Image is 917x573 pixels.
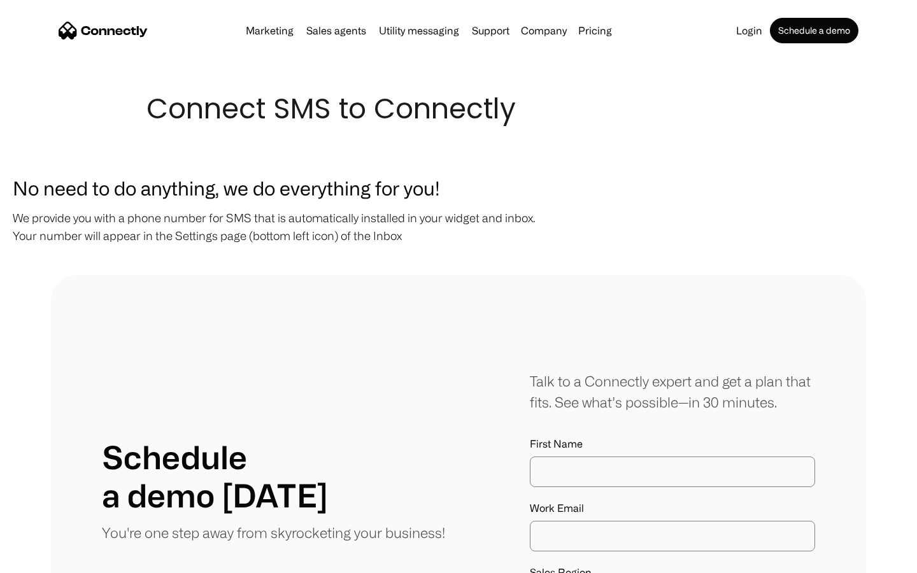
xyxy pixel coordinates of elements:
a: Schedule a demo [770,18,858,43]
a: Pricing [573,25,617,36]
h1: Schedule a demo [DATE] [102,438,328,514]
p: You're one step away from skyrocketing your business! [102,522,445,543]
ul: Language list [25,551,76,569]
a: Login [731,25,767,36]
p: We provide you with a phone number for SMS that is automatically installed in your widget and inb... [13,209,904,244]
div: Company [521,22,567,39]
p: ‍ [13,251,904,269]
label: Work Email [530,502,815,514]
a: Utility messaging [374,25,464,36]
h1: Connect SMS to Connectly [146,89,771,129]
a: Sales agents [301,25,371,36]
a: Support [467,25,515,36]
div: Company [517,22,571,39]
label: First Name [530,438,815,450]
div: Talk to a Connectly expert and get a plan that fits. See what’s possible—in 30 minutes. [530,371,815,413]
a: home [59,21,148,40]
h3: No need to do anything, we do everything for you! [13,173,904,202]
a: Marketing [241,25,299,36]
aside: Language selected: English [13,551,76,569]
